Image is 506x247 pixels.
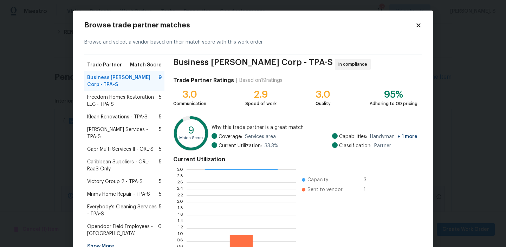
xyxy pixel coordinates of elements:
span: Capabilities: [339,133,367,140]
span: Business [PERSON_NAME] Corp - TPA-S [87,74,158,88]
div: | [234,77,239,84]
span: Current Utilization: [219,142,262,149]
span: Everybody’s Cleaning Services - TPA-S [87,203,159,217]
span: 33.3 % [265,142,278,149]
div: Browse and select a vendor based on their match score with this work order. [84,30,422,54]
span: 1 [364,186,375,193]
span: Sent to vendor [307,186,343,193]
div: Adhering to OD pricing [370,100,417,107]
span: Classification: [339,142,371,149]
span: 5 [159,158,162,173]
text: 1.2 [178,226,183,230]
span: + 1 more [397,134,417,139]
text: 2.2 [177,193,183,197]
text: 1.0 [177,233,183,237]
text: 3.0 [177,167,183,171]
span: 5 [159,146,162,153]
span: Coverage: [219,133,242,140]
text: 1.8 [177,207,183,211]
span: Why this trade partner is a great match: [212,124,417,131]
div: Speed of work [245,100,277,107]
text: 2.6 [177,180,183,184]
span: Partner [374,142,391,149]
span: Handyman [370,133,417,140]
span: 9 [158,74,162,88]
text: 9 [188,125,194,135]
div: 95% [370,91,417,98]
text: 2.4 [177,187,183,191]
span: 5 [159,203,162,217]
text: 1.6 [178,213,183,217]
text: 1.4 [177,220,183,224]
span: Capr Multi Services ll - ORL-S [87,146,154,153]
span: 5 [159,178,162,185]
div: Quality [316,100,331,107]
span: Klean Renovations - TPA-S [87,113,148,121]
span: In compliance [338,61,370,68]
div: Based on 19 ratings [239,77,283,84]
span: Opendoor Field Employees - [GEOGRAPHIC_DATA] [87,223,158,237]
div: 3.0 [173,91,206,98]
span: 5 [159,113,162,121]
text: 0.8 [176,239,183,243]
span: Services area [245,133,276,140]
span: Victory Group 2 - TPA-S [87,178,143,185]
span: 5 [159,94,162,108]
span: 0 [158,223,162,237]
span: Match Score [130,61,162,69]
span: [PERSON_NAME] Services - TPA-S [87,126,159,140]
span: Business [PERSON_NAME] Corp - TPA-S [173,59,333,70]
text: 2.8 [177,174,183,178]
span: Mnms Home Repair - TPA-S [87,191,150,198]
div: 3.0 [316,91,331,98]
span: Capacity [307,176,328,183]
span: 5 [159,191,162,198]
h4: Current Utilization [173,156,417,163]
h4: Trade Partner Ratings [173,77,234,84]
span: Trade Partner [87,61,122,69]
span: Caribbean Suppliers - ORL-RaaS Only [87,158,159,173]
span: 5 [159,126,162,140]
span: 3 [364,176,375,183]
span: Freedom Homes Restoration LLC - TPA-S [87,94,159,108]
h2: Browse trade partner matches [84,22,415,29]
text: 2.0 [177,200,183,204]
div: 2.9 [245,91,277,98]
div: Communication [173,100,206,107]
text: Match Score [179,136,203,140]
